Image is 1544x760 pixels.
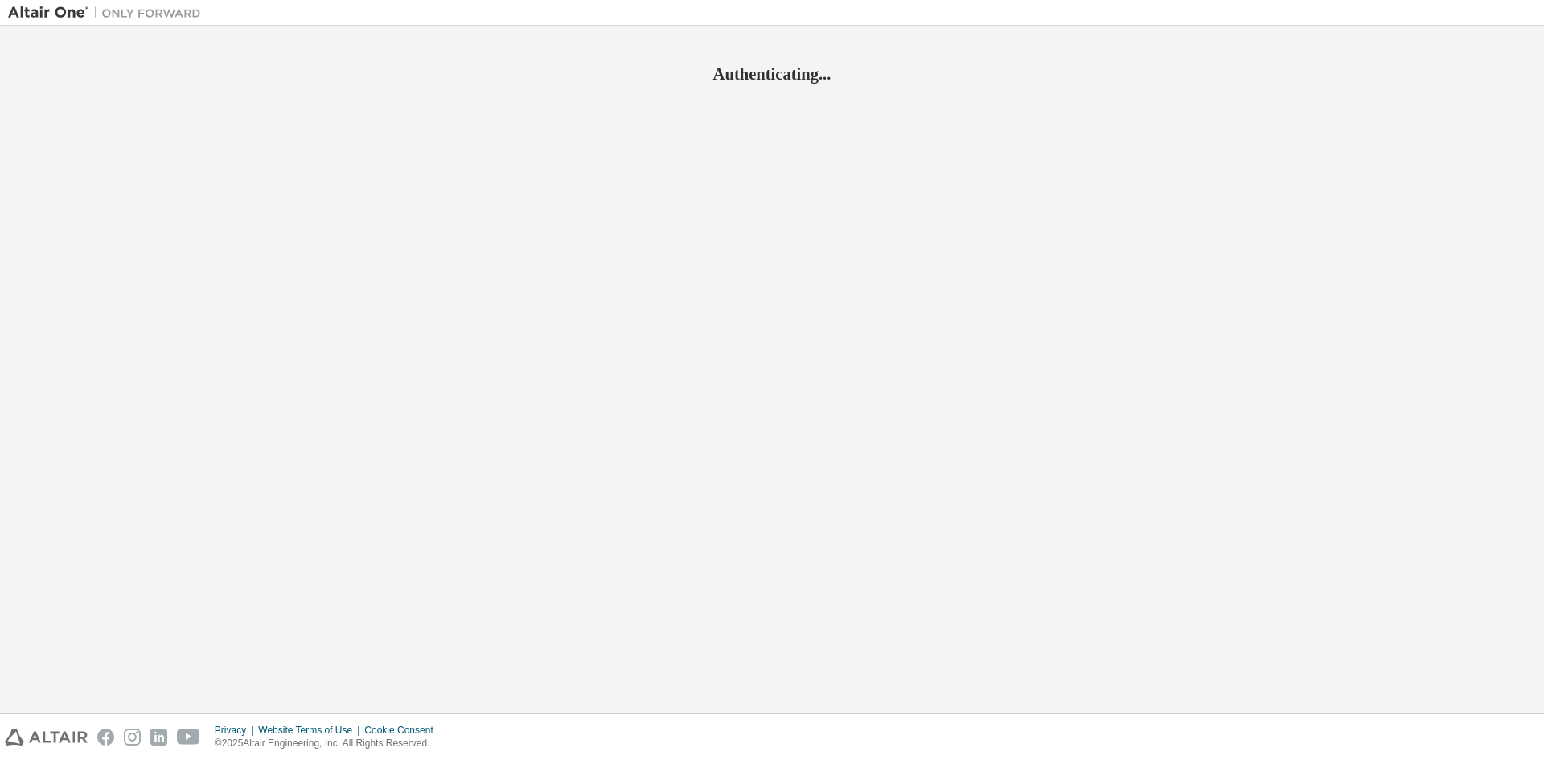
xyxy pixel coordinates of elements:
[215,737,443,750] p: © 2025 Altair Engineering, Inc. All Rights Reserved.
[8,64,1536,84] h2: Authenticating...
[5,729,88,746] img: altair_logo.svg
[364,724,442,737] div: Cookie Consent
[258,724,364,737] div: Website Terms of Use
[8,5,209,21] img: Altair One
[215,724,258,737] div: Privacy
[177,729,200,746] img: youtube.svg
[124,729,141,746] img: instagram.svg
[150,729,167,746] img: linkedin.svg
[97,729,114,746] img: facebook.svg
